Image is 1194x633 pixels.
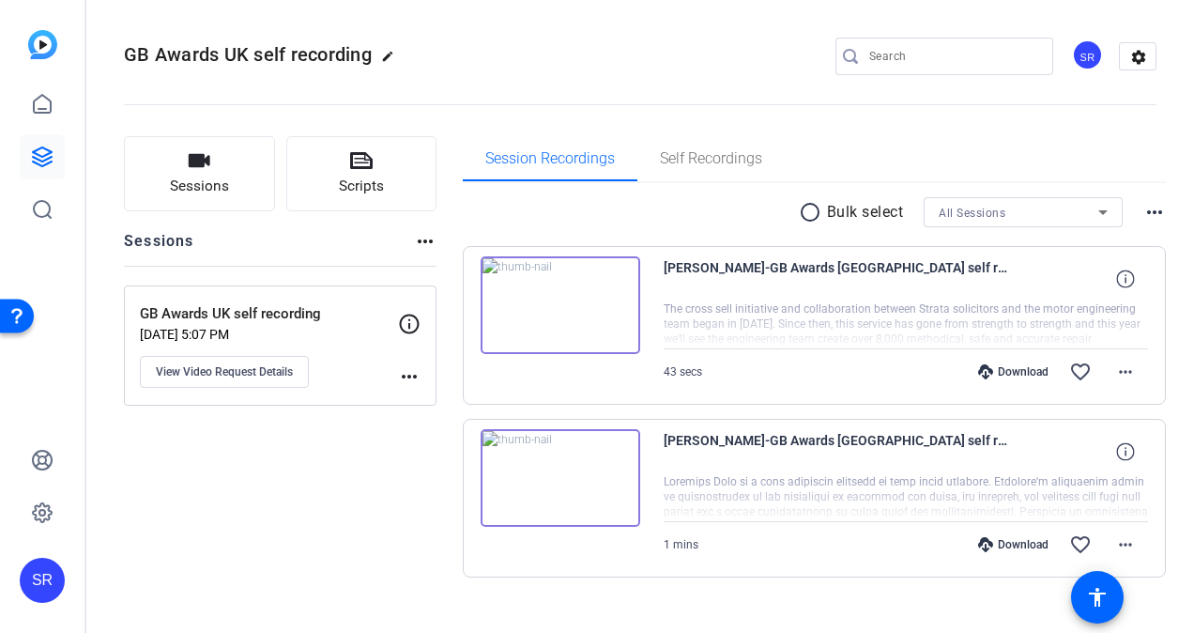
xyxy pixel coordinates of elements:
mat-icon: radio_button_unchecked [799,201,827,224]
div: Download [969,364,1058,379]
button: View Video Request Details [140,356,309,388]
h2: Sessions [124,230,194,266]
span: Sessions [170,176,229,197]
div: Download [969,537,1058,552]
ngx-avatar: Stephanie Raven [1072,39,1105,72]
mat-icon: more_horiz [1114,361,1137,383]
span: Session Recordings [485,151,615,166]
mat-icon: favorite_border [1069,361,1092,383]
span: [PERSON_NAME]-GB Awards [GEOGRAPHIC_DATA] self recording-GB Awards UK self recording-175870456169... [664,429,1011,474]
span: Self Recordings [660,151,762,166]
button: Sessions [124,136,275,211]
span: GB Awards UK self recording [124,43,372,66]
mat-icon: edit [381,50,404,72]
span: Scripts [339,176,384,197]
p: [DATE] 5:07 PM [140,327,398,342]
button: Scripts [286,136,437,211]
mat-icon: favorite_border [1069,533,1092,556]
p: GB Awards UK self recording [140,303,398,325]
mat-icon: more_horiz [1114,533,1137,556]
span: 1 mins [664,538,698,551]
mat-icon: settings [1120,43,1157,71]
mat-icon: more_horiz [398,365,421,388]
mat-icon: accessibility [1086,586,1109,609]
mat-icon: more_horiz [414,230,436,253]
input: Search [869,45,1038,68]
span: 43 secs [664,365,702,378]
span: All Sessions [939,207,1005,220]
img: blue-gradient.svg [28,30,57,59]
span: View Video Request Details [156,364,293,379]
mat-icon: more_horiz [1143,201,1166,224]
p: Bulk select [827,201,904,224]
img: thumb-nail [481,429,640,527]
div: SR [20,558,65,603]
div: SR [1072,39,1103,70]
span: [PERSON_NAME]-GB Awards [GEOGRAPHIC_DATA] self recording-GB Awards UK self recording-175870697233... [664,256,1011,301]
img: thumb-nail [481,256,640,354]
